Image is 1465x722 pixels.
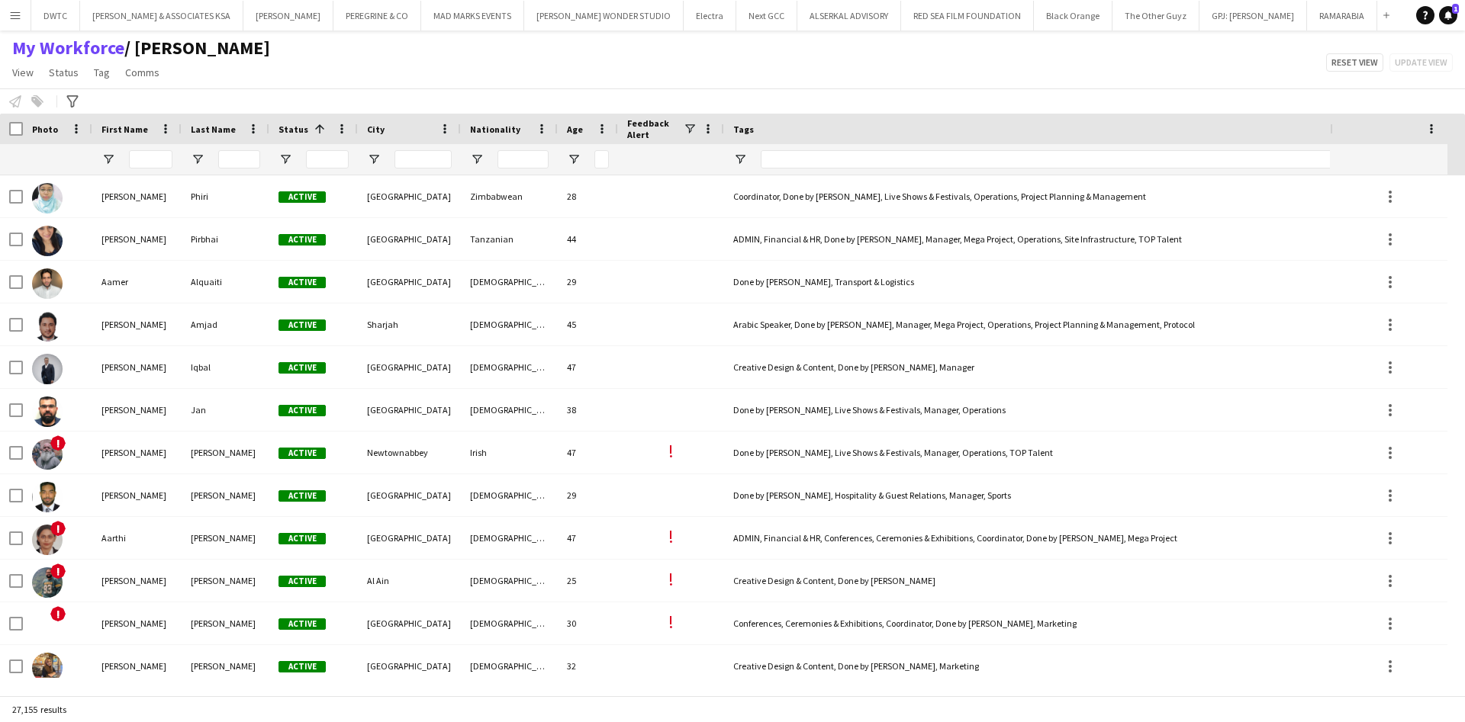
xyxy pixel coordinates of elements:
div: 28 [558,175,618,217]
span: First Name [101,124,148,135]
div: [GEOGRAPHIC_DATA] [358,261,461,303]
div: [PERSON_NAME] [182,602,269,644]
div: Done by [PERSON_NAME], Transport & Logistics [724,261,1351,303]
div: 29 [558,261,618,303]
div: [GEOGRAPHIC_DATA] [358,175,461,217]
span: ! [50,521,66,536]
span: ! [668,567,674,591]
img: Aamer Alquaiti [32,268,63,299]
span: Nationality [470,124,520,135]
div: Iqbal [182,346,269,388]
div: Coordinator, Done by [PERSON_NAME], Live Shows & Festivals, Operations, Project Planning & Manage... [724,175,1351,217]
button: Next GCC [736,1,797,30]
div: 25 [558,560,618,602]
div: [DEMOGRAPHIC_DATA] [461,261,558,303]
div: Irish [461,432,558,473]
button: Reset view [1326,53,1383,72]
div: [PERSON_NAME] [92,560,182,602]
div: Creative Design & Content, Done by [PERSON_NAME], Manager [724,346,1351,388]
div: Newtownabbey [358,432,461,473]
button: MAD MARKS EVENTS [421,1,524,30]
input: Age Filter Input [594,150,609,168]
div: [DEMOGRAPHIC_DATA] [461,645,558,687]
span: Status [49,66,79,79]
div: Al Ain [358,560,461,602]
span: Photo [32,124,58,135]
app-action-btn: Advanced filters [63,92,82,111]
div: 44 [558,218,618,260]
img: Aamir Jan [32,396,63,427]
div: [DEMOGRAPHIC_DATA] [461,474,558,516]
div: ADMIN, Financial & HR, Done by [PERSON_NAME], Manager, Mega Project, Operations, Site Infrastruct... [724,218,1351,260]
div: [PERSON_NAME] [92,389,182,431]
input: Status Filter Input [306,150,349,168]
span: ! [50,435,66,451]
span: Active [279,533,326,544]
img: Aayushi Harpalani [32,610,63,640]
span: Active [279,661,326,672]
button: RAMARABIA [1307,1,1377,30]
div: Arabic Speaker, Done by [PERSON_NAME], Manager, Mega Project, Operations, Project Planning & Mana... [724,303,1351,345]
img: Aamir Iqbal [32,354,63,384]
div: [PERSON_NAME] [92,602,182,644]
button: [PERSON_NAME] WONDER STUDIO [524,1,684,30]
div: ADMIN, Financial & HR, Conferences, Ceremonies & Exhibitions, Coordinator, Done by [PERSON_NAME],... [724,517,1351,559]
button: RED SEA FILM FOUNDATION [901,1,1034,30]
button: Open Filter Menu [470,152,484,166]
a: Tag [88,63,116,82]
div: [DEMOGRAPHIC_DATA] [461,303,558,345]
span: Tags [733,124,754,135]
span: Active [279,448,326,459]
span: Active [279,362,326,374]
span: 1 [1452,4,1459,14]
input: Tags Filter Input [761,150,1341,168]
img: Aamir Amjad [32,311,63,342]
button: Electra [684,1,736,30]
span: Last Name [191,124,236,135]
div: Alquaiti [182,261,269,303]
div: [GEOGRAPHIC_DATA] [358,602,461,644]
span: Active [279,234,326,245]
span: ! [668,525,674,548]
div: [PERSON_NAME] [92,645,182,687]
div: [GEOGRAPHIC_DATA] [358,389,461,431]
span: Active [279,618,326,630]
div: 30 [558,602,618,644]
div: 47 [558,517,618,559]
span: Active [279,277,326,288]
button: Open Filter Menu [367,152,381,166]
div: [PERSON_NAME] [92,218,182,260]
a: My Workforce [12,37,124,59]
input: Nationality Filter Input [497,150,549,168]
div: [GEOGRAPHIC_DATA] [358,218,461,260]
span: Age [567,124,583,135]
div: [DEMOGRAPHIC_DATA] [461,389,558,431]
a: Status [43,63,85,82]
button: The Other Guyz [1112,1,1199,30]
span: Active [279,319,326,331]
img: Aaron Desouza [32,482,63,512]
button: Open Filter Menu [279,152,292,166]
div: 47 [558,432,618,473]
span: Active [279,576,326,587]
button: [PERSON_NAME] [243,1,333,30]
div: Done by [PERSON_NAME], Hospitality & Guest Relations, Manager, Sports [724,474,1351,516]
span: Status [279,124,308,135]
div: Zimbabwean [461,175,558,217]
img: Aalia Pirbhai [32,226,63,256]
div: 47 [558,346,618,388]
div: 38 [558,389,618,431]
div: [GEOGRAPHIC_DATA] [358,517,461,559]
span: City [367,124,385,135]
button: DWTC [31,1,80,30]
span: Active [279,490,326,502]
div: [DEMOGRAPHIC_DATA] [461,560,558,602]
img: Aashish Lalwani [32,567,63,598]
a: View [6,63,40,82]
div: Aarthi [92,517,182,559]
input: City Filter Input [394,150,452,168]
div: [PERSON_NAME] [182,474,269,516]
button: PEREGRINE & CO [333,1,421,30]
div: [PERSON_NAME] [182,432,269,473]
div: [PERSON_NAME] [92,432,182,473]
